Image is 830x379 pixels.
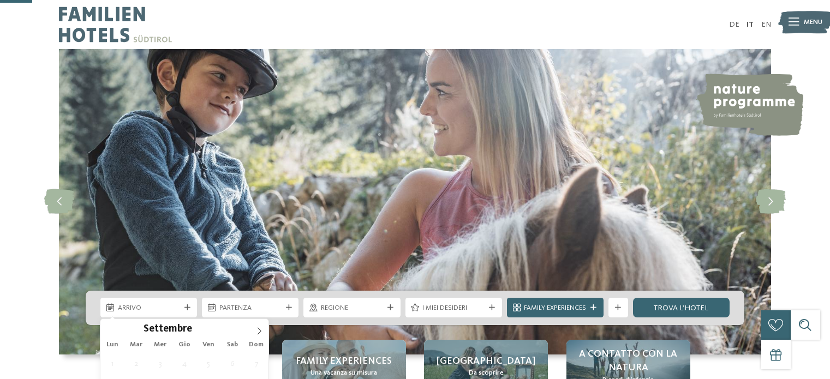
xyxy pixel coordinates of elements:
img: Family hotel Alto Adige: the happy family places! [59,49,771,354]
span: Settembre 3, 2025 [150,353,171,374]
span: Settembre 1, 2025 [101,353,123,374]
span: Dom [244,341,268,348]
span: A contatto con la natura [576,347,680,375]
span: Menu [804,17,822,27]
span: Settembre 2, 2025 [126,353,147,374]
span: Regione [321,303,383,313]
span: Settembre 6, 2025 [222,353,243,374]
input: Year [192,323,228,334]
span: Sab [220,341,244,348]
a: trova l’hotel [633,298,730,317]
span: Settembre 4, 2025 [174,353,195,374]
span: Partenza [219,303,282,313]
a: DE [729,21,739,28]
span: Una vacanza su misura [310,368,377,378]
span: Mar [124,341,148,348]
span: Arrivo [118,303,180,313]
span: Lun [100,341,124,348]
span: Settembre 5, 2025 [198,353,219,374]
a: EN [761,21,771,28]
img: nature programme by Familienhotels Südtirol [695,74,803,136]
span: Family experiences [296,354,392,368]
span: Mer [148,341,172,348]
span: [GEOGRAPHIC_DATA] [437,354,535,368]
span: Settembre 7, 2025 [246,353,267,374]
span: Da scoprire [469,368,504,378]
span: Gio [172,341,196,348]
span: Ven [196,341,220,348]
span: Settembre [144,324,192,335]
span: I miei desideri [422,303,485,313]
span: Family Experiences [524,303,586,313]
a: IT [747,21,754,28]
